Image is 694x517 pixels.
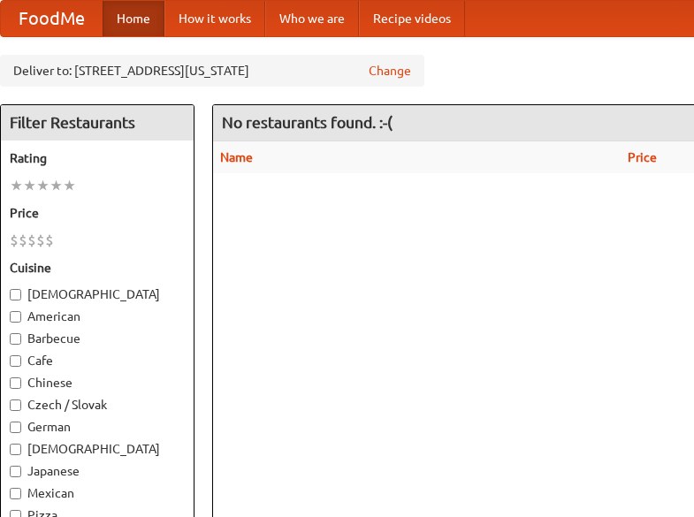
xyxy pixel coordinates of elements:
[19,231,27,250] li: $
[359,1,465,36] a: Recipe videos
[10,333,21,345] input: Barbecue
[10,399,21,411] input: Czech / Slovak
[1,105,194,141] h4: Filter Restaurants
[10,396,185,414] label: Czech / Slovak
[23,176,36,195] li: ★
[10,462,185,480] label: Japanese
[220,150,253,164] a: Name
[10,418,185,436] label: German
[10,488,21,499] input: Mexican
[10,289,21,300] input: [DEMOGRAPHIC_DATA]
[10,422,21,433] input: German
[628,150,657,164] a: Price
[10,444,21,455] input: [DEMOGRAPHIC_DATA]
[10,466,21,477] input: Japanese
[45,231,54,250] li: $
[164,1,265,36] a: How it works
[1,1,103,36] a: FoodMe
[10,176,23,195] li: ★
[10,374,185,392] label: Chinese
[63,176,76,195] li: ★
[36,231,45,250] li: $
[265,1,359,36] a: Who we are
[10,308,185,325] label: American
[10,352,185,369] label: Cafe
[10,311,21,323] input: American
[10,440,185,458] label: [DEMOGRAPHIC_DATA]
[10,330,185,347] label: Barbecue
[10,259,185,277] h5: Cuisine
[222,114,393,131] ng-pluralize: No restaurants found. :-(
[10,231,19,250] li: $
[36,176,50,195] li: ★
[10,484,185,502] label: Mexican
[10,377,21,389] input: Chinese
[10,355,21,367] input: Cafe
[10,204,185,222] h5: Price
[50,176,63,195] li: ★
[10,285,185,303] label: [DEMOGRAPHIC_DATA]
[103,1,164,36] a: Home
[369,62,411,80] a: Change
[27,231,36,250] li: $
[10,149,185,167] h5: Rating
